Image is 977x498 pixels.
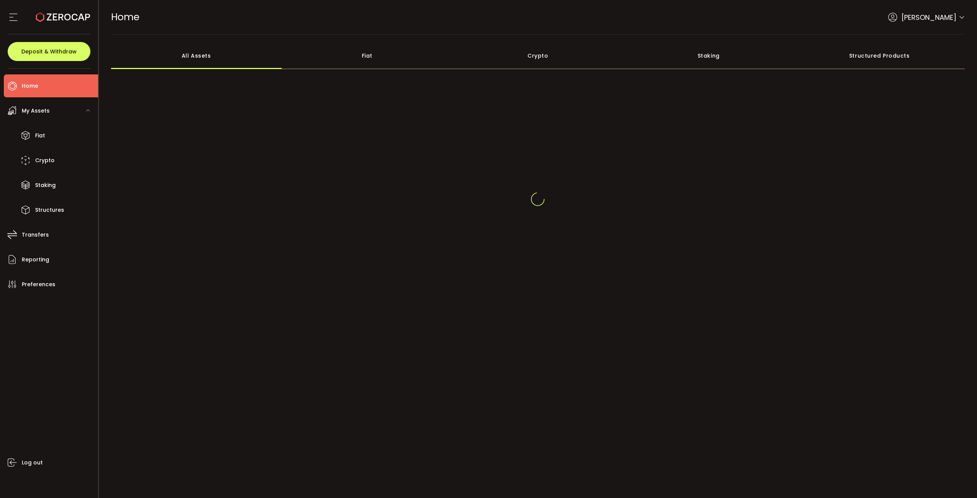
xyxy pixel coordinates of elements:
[111,42,282,69] div: All Assets
[22,279,55,290] span: Preferences
[35,130,45,141] span: Fiat
[111,10,139,24] span: Home
[623,42,794,69] div: Staking
[22,254,49,265] span: Reporting
[901,12,956,23] span: [PERSON_NAME]
[35,205,64,216] span: Structures
[35,155,55,166] span: Crypto
[22,229,49,240] span: Transfers
[22,457,43,468] span: Log out
[22,105,50,116] span: My Assets
[22,81,38,92] span: Home
[8,42,90,61] button: Deposit & Withdraw
[21,49,77,54] span: Deposit & Withdraw
[453,42,624,69] div: Crypto
[794,42,965,69] div: Structured Products
[282,42,453,69] div: Fiat
[35,180,56,191] span: Staking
